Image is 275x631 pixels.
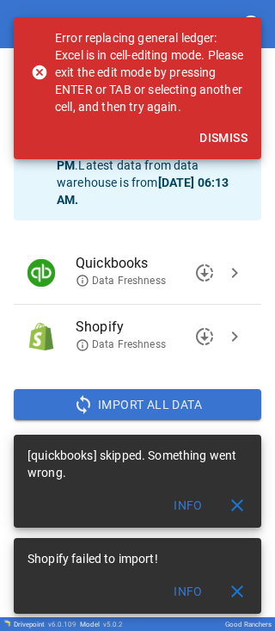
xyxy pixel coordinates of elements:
span: chevron_right [224,263,245,283]
div: Shopify failed to import! [27,543,158,574]
p: Last full data import . Latest data from data warehouse is from [57,139,247,208]
div: Drivepoint [14,621,76,628]
button: Info [161,576,216,607]
span: v 6.0.109 [48,621,76,628]
span: close [227,495,247,516]
b: [DATE] 12:44 PM [57,141,239,172]
img: Quickbooks [27,259,55,287]
span: close [227,581,247,602]
div: Error replacing general ledger: Excel is in cell-editing mode. Please exit the edit mode by press... [31,22,247,122]
button: Dismiss [192,122,254,154]
span: Data Freshness [76,274,166,288]
img: Shopify [27,323,55,350]
img: Drivepoint [3,620,10,627]
span: chevron_right [224,326,245,347]
span: v 5.0.2 [103,621,123,628]
span: Quickbooks [76,253,220,274]
div: Good Ranchers [225,621,272,628]
div: [quickbooks] skipped. Something went wrong. [27,440,247,488]
span: downloading [194,326,215,347]
span: Import All Data [98,394,202,416]
span: downloading [194,263,215,283]
span: Data Freshness [76,337,166,352]
button: Import All Data [14,389,261,420]
span: sync [73,394,94,415]
b: [DATE] 06:13 AM . [57,176,229,207]
div: Model [80,621,123,628]
button: Info [161,490,216,521]
span: Shopify [76,317,220,337]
